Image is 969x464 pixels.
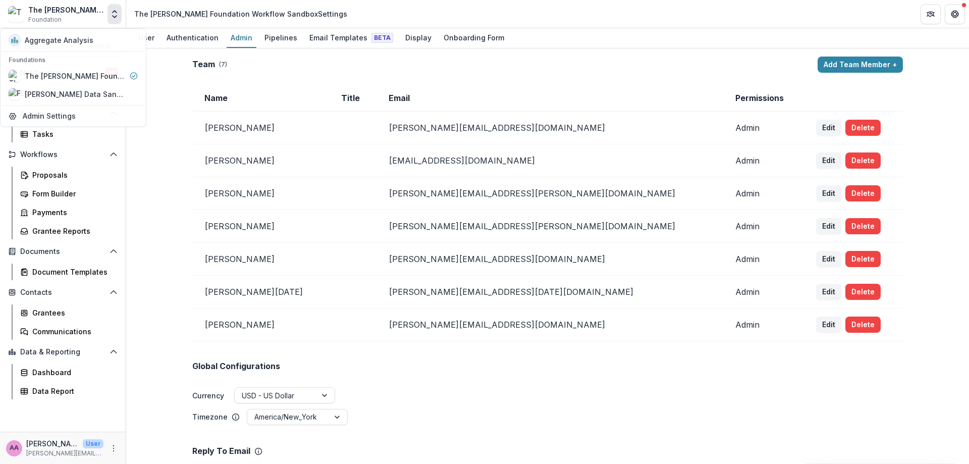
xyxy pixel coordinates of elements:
[16,323,122,340] a: Communications
[440,28,508,48] a: Onboarding Form
[818,57,903,73] button: Add Team Member +
[28,15,62,24] span: Foundation
[192,85,329,112] td: Name
[376,243,723,276] td: [PERSON_NAME][EMAIL_ADDRESS][DOMAIN_NAME]
[723,210,804,243] td: Admin
[845,317,881,333] button: Delete
[329,85,377,112] td: Title
[723,177,804,210] td: Admin
[26,449,103,458] p: [PERSON_NAME][EMAIL_ADDRESS][DOMAIN_NAME]
[192,276,329,308] td: [PERSON_NAME][DATE]
[260,30,301,45] div: Pipelines
[32,307,114,318] div: Grantees
[16,383,122,399] a: Data Report
[28,5,103,15] div: The [PERSON_NAME] Foundation Workflow Sandbox
[32,367,114,378] div: Dashboard
[305,30,397,45] div: Email Templates
[723,85,804,112] td: Permissions
[921,4,941,24] button: Partners
[134,9,347,19] div: The [PERSON_NAME] Foundation Workflow Sandbox Settings
[192,243,329,276] td: [PERSON_NAME]
[83,439,103,448] p: User
[260,28,301,48] a: Pipelines
[192,446,250,456] p: Reply To Email
[16,126,122,142] a: Tasks
[192,177,329,210] td: [PERSON_NAME]
[8,6,24,22] img: The Frist Foundation Workflow Sandbox
[816,120,841,136] button: Edit
[4,146,122,163] button: Open Workflows
[192,390,224,401] label: Currency
[376,308,723,341] td: [PERSON_NAME][EMAIL_ADDRESS][DOMAIN_NAME]
[163,30,223,45] div: Authentication
[16,364,122,381] a: Dashboard
[16,223,122,239] a: Grantee Reports
[845,152,881,169] button: Delete
[227,28,256,48] a: Admin
[32,170,114,180] div: Proposals
[723,243,804,276] td: Admin
[816,251,841,267] button: Edit
[723,144,804,177] td: Admin
[440,30,508,45] div: Onboarding Form
[376,112,723,144] td: [PERSON_NAME][EMAIL_ADDRESS][DOMAIN_NAME]
[32,326,114,337] div: Communications
[192,144,329,177] td: [PERSON_NAME]
[723,308,804,341] td: Admin
[192,60,215,69] h2: Team
[401,28,436,48] a: Display
[107,442,120,454] button: More
[4,243,122,260] button: Open Documents
[20,247,105,256] span: Documents
[192,210,329,243] td: [PERSON_NAME]
[4,284,122,300] button: Open Contacts
[16,264,122,280] a: Document Templates
[26,438,79,449] p: [PERSON_NAME]
[20,348,105,356] span: Data & Reporting
[845,218,881,234] button: Delete
[376,177,723,210] td: [PERSON_NAME][EMAIL_ADDRESS][PERSON_NAME][DOMAIN_NAME]
[401,30,436,45] div: Display
[723,276,804,308] td: Admin
[227,30,256,45] div: Admin
[10,445,19,451] div: Annie Axe
[945,4,965,24] button: Get Help
[192,308,329,341] td: [PERSON_NAME]
[32,386,114,396] div: Data Report
[816,317,841,333] button: Edit
[816,284,841,300] button: Edit
[107,4,122,24] button: Open entity switcher
[16,167,122,183] a: Proposals
[816,185,841,201] button: Edit
[32,129,114,139] div: Tasks
[376,144,723,177] td: [EMAIL_ADDRESS][DOMAIN_NAME]
[32,188,114,199] div: Form Builder
[163,28,223,48] a: Authentication
[376,276,723,308] td: [PERSON_NAME][EMAIL_ADDRESS][DATE][DOMAIN_NAME]
[134,30,158,45] div: User
[192,362,280,371] h2: Global Configurations
[816,218,841,234] button: Edit
[134,28,158,48] a: User
[845,185,881,201] button: Delete
[376,85,723,112] td: Email
[16,185,122,202] a: Form Builder
[192,112,329,144] td: [PERSON_NAME]
[305,28,397,48] a: Email Templates Beta
[192,411,228,422] p: Timezone
[32,207,114,218] div: Payments
[32,267,114,277] div: Document Templates
[32,226,114,236] div: Grantee Reports
[130,7,351,21] nav: breadcrumb
[845,251,881,267] button: Delete
[20,288,105,297] span: Contacts
[376,210,723,243] td: [PERSON_NAME][EMAIL_ADDRESS][PERSON_NAME][DOMAIN_NAME]
[16,204,122,221] a: Payments
[219,60,227,69] p: ( 7 )
[845,284,881,300] button: Delete
[16,304,122,321] a: Grantees
[4,344,122,360] button: Open Data & Reporting
[723,112,804,144] td: Admin
[816,152,841,169] button: Edit
[20,150,105,159] span: Workflows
